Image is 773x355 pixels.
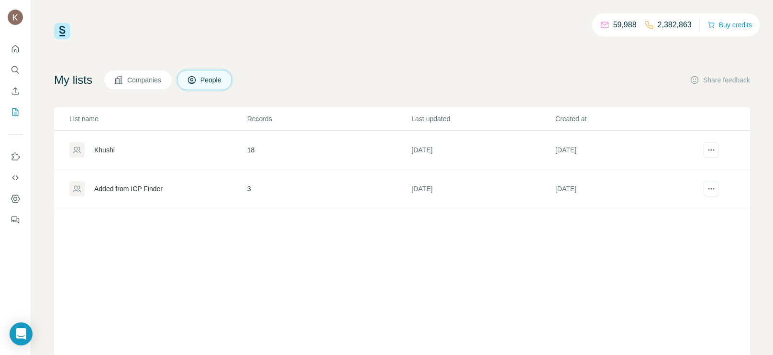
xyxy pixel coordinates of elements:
[690,75,750,85] button: Share feedback
[8,61,23,79] button: Search
[8,40,23,57] button: Quick start
[613,19,637,31] p: 59,988
[247,114,411,124] p: Records
[555,170,699,208] td: [DATE]
[8,10,23,25] img: Avatar
[411,170,555,208] td: [DATE]
[658,19,692,31] p: 2,382,863
[707,18,752,32] button: Buy credits
[200,75,222,85] span: People
[247,170,411,208] td: 3
[94,184,163,194] div: Added from ICP Finder
[247,131,411,170] td: 18
[8,169,23,186] button: Use Surfe API
[8,103,23,121] button: My lists
[411,114,554,124] p: Last updated
[555,114,698,124] p: Created at
[8,82,23,100] button: Enrich CSV
[10,322,33,345] div: Open Intercom Messenger
[54,72,92,88] h4: My lists
[54,23,70,39] img: Surfe Logo
[555,131,699,170] td: [DATE]
[94,145,115,155] div: Khushi
[8,190,23,207] button: Dashboard
[704,142,719,158] button: actions
[704,181,719,196] button: actions
[411,131,555,170] td: [DATE]
[69,114,246,124] p: List name
[8,148,23,165] button: Use Surfe on LinkedIn
[127,75,162,85] span: Companies
[8,211,23,229] button: Feedback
